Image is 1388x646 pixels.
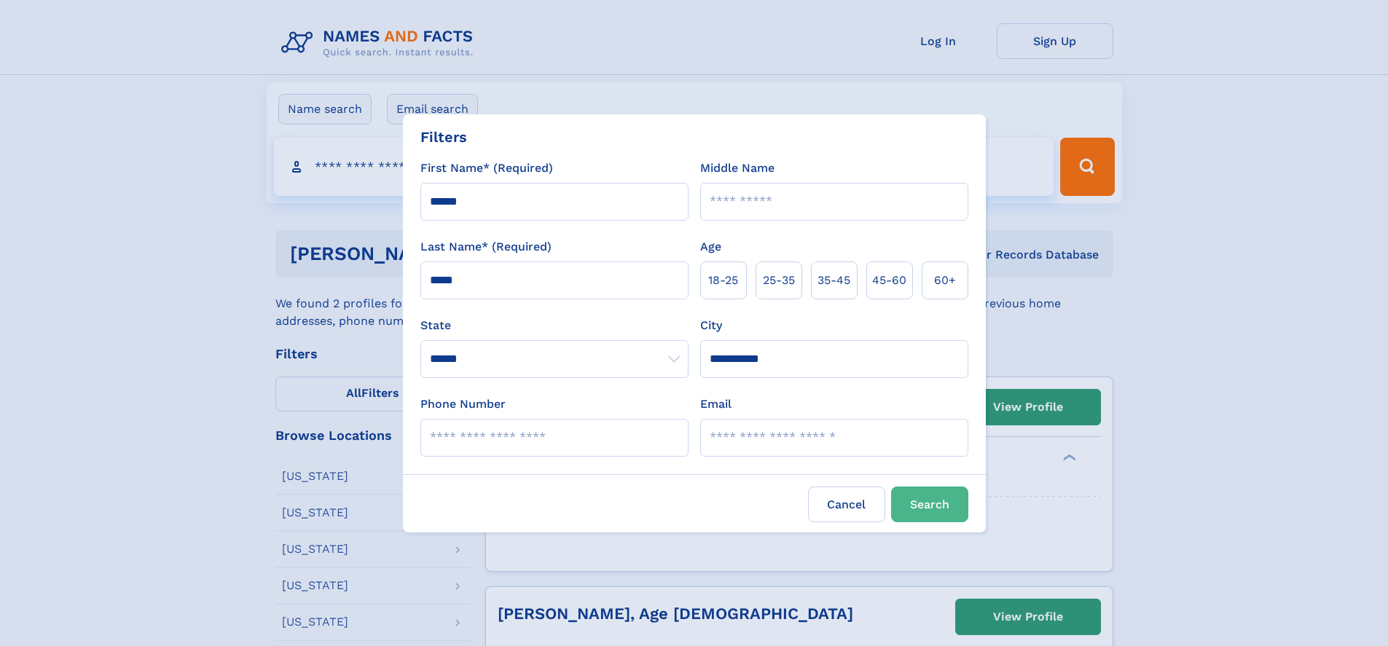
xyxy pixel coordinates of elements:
span: 18‑25 [708,272,738,289]
span: 35‑45 [817,272,850,289]
label: Middle Name [700,159,775,177]
button: Search [891,487,968,522]
span: 60+ [934,272,956,289]
label: Age [700,238,721,256]
span: 45‑60 [872,272,906,289]
label: Last Name* (Required) [420,238,552,256]
span: 25‑35 [763,272,795,289]
label: State [420,317,689,334]
label: City [700,317,722,334]
label: Cancel [808,487,885,522]
label: First Name* (Required) [420,159,553,177]
label: Email [700,395,732,413]
div: Filters [420,126,467,148]
label: Phone Number [420,395,506,413]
